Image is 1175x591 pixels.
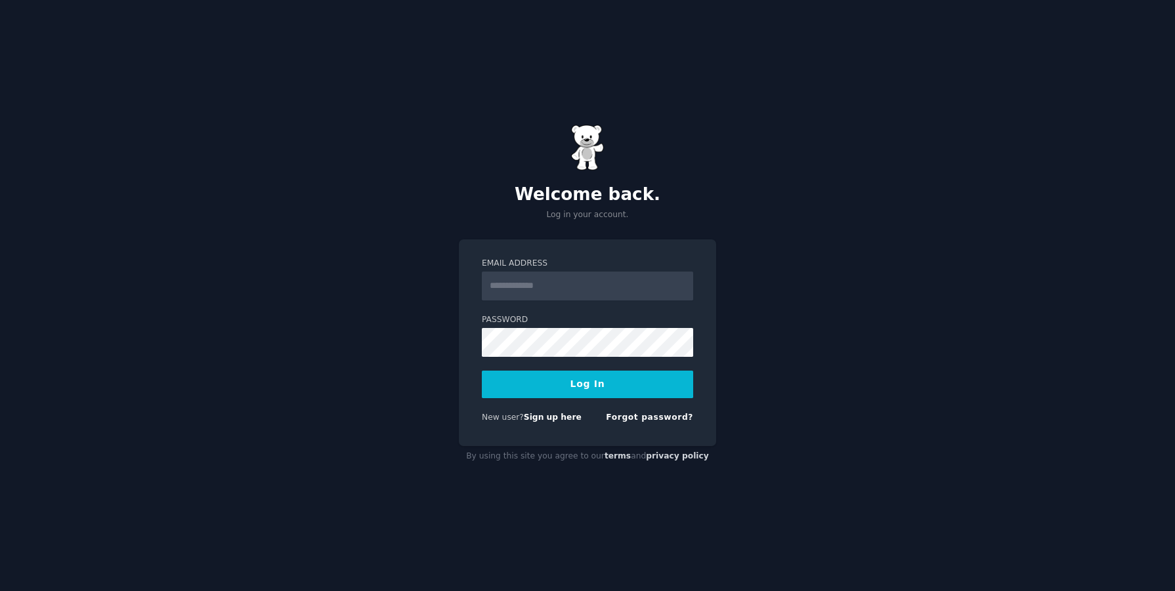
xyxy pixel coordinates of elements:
button: Log In [482,371,693,398]
p: Log in your account. [459,209,716,221]
img: Gummy Bear [571,125,604,171]
a: Sign up here [524,413,582,422]
span: New user? [482,413,524,422]
a: terms [605,451,631,460]
h2: Welcome back. [459,184,716,205]
label: Email Address [482,258,693,270]
a: Forgot password? [606,413,693,422]
a: privacy policy [646,451,709,460]
div: By using this site you agree to our and [459,446,716,467]
label: Password [482,314,693,326]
